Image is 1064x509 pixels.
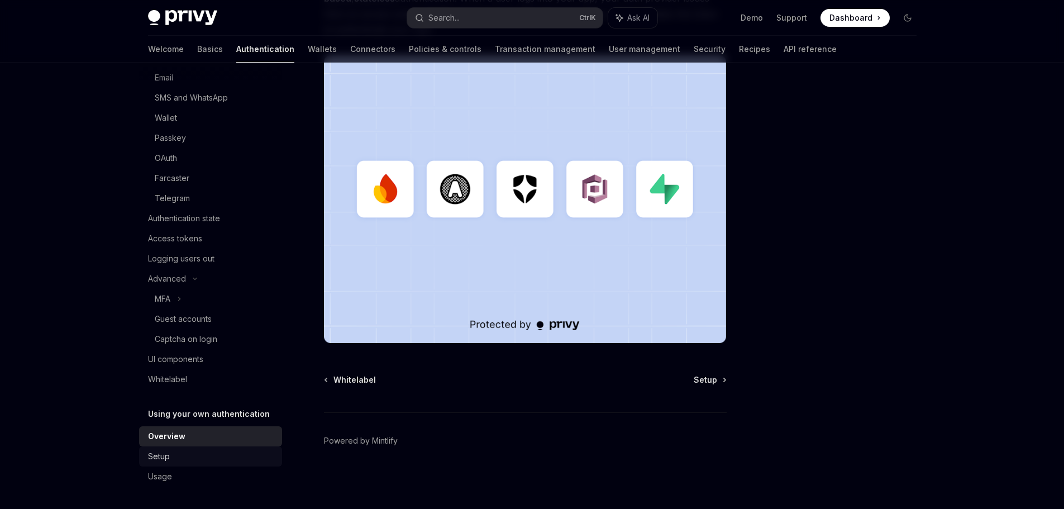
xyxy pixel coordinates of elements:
a: Policies & controls [409,36,481,63]
div: Guest accounts [155,312,212,326]
a: Security [694,36,726,63]
a: Setup [139,446,282,467]
button: Search...CtrlK [407,8,603,28]
a: API reference [784,36,837,63]
img: JWT-based auth splash [324,55,727,343]
div: Whitelabel [148,373,187,386]
div: Setup [148,450,170,463]
a: Wallets [308,36,337,63]
div: Usage [148,470,172,483]
a: SMS and WhatsApp [139,88,282,108]
a: Whitelabel [325,374,376,386]
span: Setup [694,374,717,386]
a: Authentication [236,36,294,63]
a: Logging users out [139,249,282,269]
a: Setup [694,374,726,386]
div: Advanced [148,272,186,286]
a: Authentication state [139,208,282,229]
div: Authentication state [148,212,220,225]
a: Usage [139,467,282,487]
a: Captcha on login [139,329,282,349]
a: Basics [197,36,223,63]
div: MFA [155,292,170,306]
span: Ctrl K [579,13,596,22]
a: Demo [741,12,763,23]
div: Search... [428,11,460,25]
div: Access tokens [148,232,202,245]
div: Farcaster [155,172,189,185]
button: Ask AI [608,8,657,28]
button: Toggle dark mode [899,9,917,27]
a: UI components [139,349,282,369]
div: Wallet [155,111,177,125]
div: Passkey [155,131,186,145]
a: Recipes [739,36,770,63]
span: Whitelabel [333,374,376,386]
a: Farcaster [139,168,282,188]
a: Wallet [139,108,282,128]
a: Access tokens [139,229,282,249]
a: Support [776,12,807,23]
div: UI components [148,353,203,366]
h5: Using your own authentication [148,407,270,421]
a: Passkey [139,128,282,148]
a: OAuth [139,148,282,168]
span: Dashboard [829,12,872,23]
div: Telegram [155,192,190,205]
a: Telegram [139,188,282,208]
a: Powered by Mintlify [324,435,398,446]
a: Welcome [148,36,184,63]
div: SMS and WhatsApp [155,91,228,104]
div: Overview [148,430,185,443]
div: Captcha on login [155,332,217,346]
a: Guest accounts [139,309,282,329]
a: Dashboard [820,9,890,27]
img: dark logo [148,10,217,26]
a: Transaction management [495,36,595,63]
a: Overview [139,426,282,446]
div: Logging users out [148,252,214,265]
span: Ask AI [627,12,650,23]
a: User management [609,36,680,63]
a: Whitelabel [139,369,282,389]
div: OAuth [155,151,177,165]
a: Connectors [350,36,395,63]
